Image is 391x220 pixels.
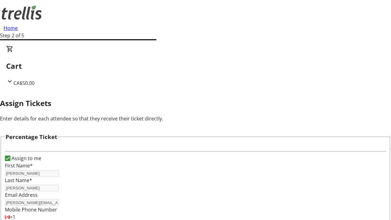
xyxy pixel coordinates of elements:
[6,45,385,87] div: CartCA$50.00
[6,61,385,71] h2: Cart
[5,192,38,198] label: Email Address
[13,80,35,86] span: CA$50.00
[5,162,33,169] label: First Name*
[10,155,41,162] label: Assign to me
[5,206,57,213] label: Mobile Phone Number
[5,177,32,184] label: Last Name*
[5,133,57,141] h3: Percentage Ticket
